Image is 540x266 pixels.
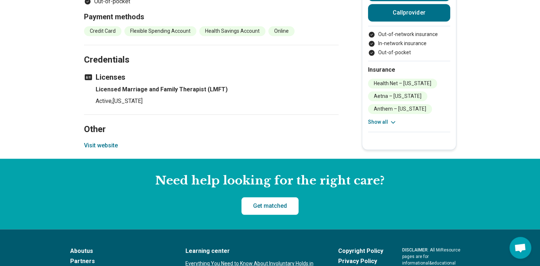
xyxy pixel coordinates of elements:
h2: Insurance [368,65,450,74]
li: Online [268,26,295,36]
span: DISCLAIMER [402,247,428,253]
li: Health Savings Account [199,26,265,36]
li: Anthem – [US_STATE] [368,104,432,114]
h3: Licenses [84,72,339,82]
div: Open chat [509,237,531,259]
h2: Need help looking for the right care? [6,173,534,188]
ul: Payment options [368,31,450,56]
a: Partners [70,257,167,266]
button: Visit website [84,141,118,150]
li: Credit Card [84,26,121,36]
li: Out-of-pocket [368,49,450,56]
li: Flexible Spending Account [124,26,196,36]
a: Copyright Policy [338,247,383,255]
a: Aboutus [70,247,167,255]
h2: Other [84,106,339,136]
h3: Payment methods [84,12,339,22]
span: , [US_STATE] [112,98,143,104]
button: Callprovider [368,4,450,21]
li: Out-of-network insurance [368,31,450,38]
button: Show all [368,118,397,126]
p: Active [96,97,339,106]
li: In-network insurance [368,40,450,47]
a: Get matched [241,197,299,215]
h2: Credentials [84,36,339,66]
a: Privacy Policy [338,257,383,266]
li: Health Net – [US_STATE] [368,79,437,88]
h4: Licensed Marriage and Family Therapist (LMFT) [96,85,339,94]
li: Aetna – [US_STATE] [368,91,427,101]
a: Learning center [185,247,319,255]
